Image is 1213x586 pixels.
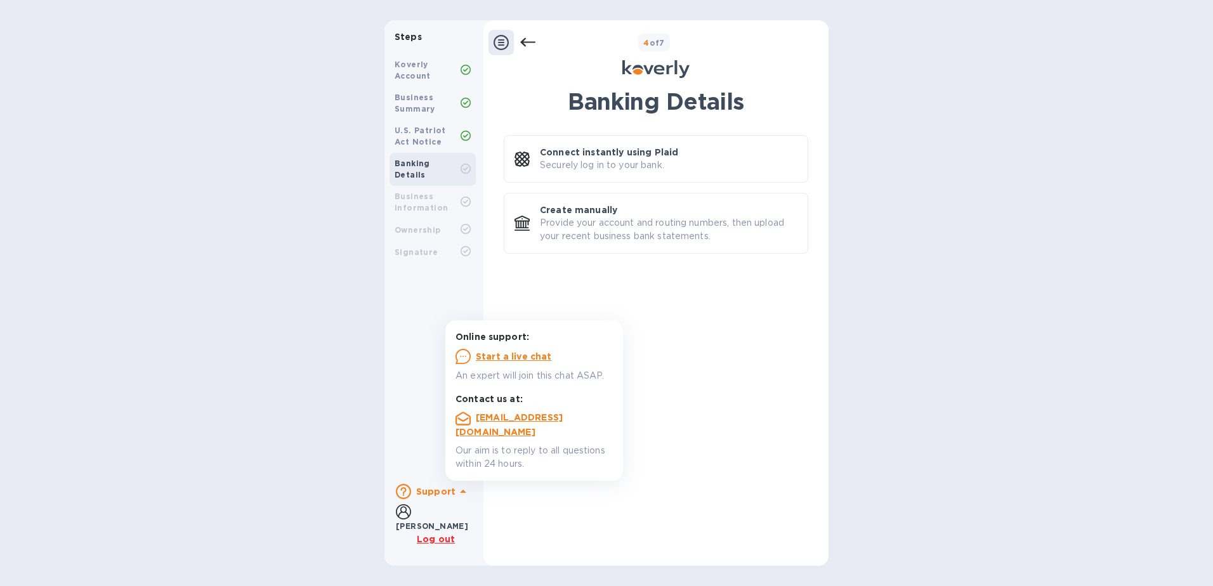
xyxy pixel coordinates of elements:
[395,126,446,146] b: U.S. Patriot Act Notice
[456,332,529,342] b: Online support:
[417,534,455,544] u: Log out
[540,159,664,172] p: Securely log in to your bank.
[395,60,431,81] b: Koverly Account
[504,88,808,115] h1: Banking Details
[396,521,468,531] b: [PERSON_NAME]
[540,204,617,216] p: Create manually
[540,146,678,159] p: Connect instantly using Plaid
[504,193,808,254] button: Create manuallyProvide your account and routing numbers, then upload your recent business bank st...
[540,216,797,243] p: Provide your account and routing numbers, then upload your recent business bank statements.
[395,32,422,42] b: Steps
[643,38,665,48] b: of 7
[416,486,456,497] b: Support
[456,412,563,437] a: [EMAIL_ADDRESS][DOMAIN_NAME]
[395,225,441,235] b: Ownership
[395,159,430,179] b: Banking Details
[395,247,438,257] b: Signature
[504,135,808,183] button: Connect instantly using PlaidSecurely log in to your bank.
[456,369,613,382] p: An expert will join this chat ASAP.
[456,444,613,471] p: Our aim is to reply to all questions within 24 hours.
[476,351,552,361] u: Start a live chat
[395,93,435,114] b: Business Summary
[395,192,448,212] b: Business Information
[456,394,523,404] b: Contact us at:
[643,38,649,48] span: 4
